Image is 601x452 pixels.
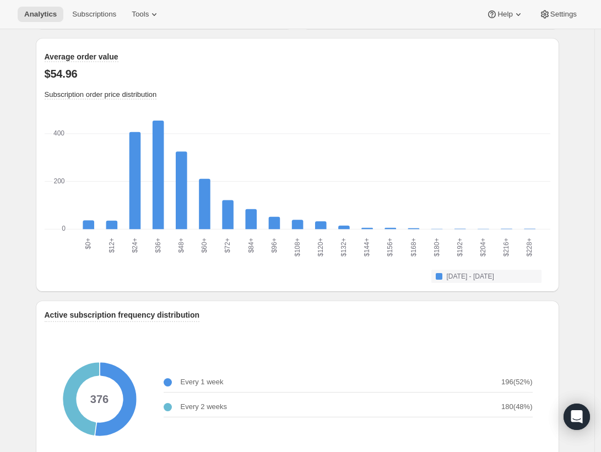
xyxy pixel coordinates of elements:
[123,121,147,230] g: $24+: Sep 01, 2025 - Sep 30, 2025 407
[245,209,257,230] rect: Sep 01, 2025 - Sep 30, 2025-0 84
[263,121,286,230] g: $96+: Sep 01, 2025 - Sep 30, 2025 52
[408,228,419,231] rect: Sep 01, 2025 - Sep 30, 2025-0 4
[100,121,123,230] g: $12+: Sep 01, 2025 - Sep 30, 2025 36
[45,90,157,99] span: Subscription order price distribution
[409,238,417,257] text: $168+
[239,121,262,230] g: $84+: Sep 01, 2025 - Sep 30, 2025 84
[62,225,66,232] text: 0
[222,200,234,230] rect: Sep 01, 2025 - Sep 30, 2025-0 122
[431,270,542,283] button: [DATE] - [DATE]
[432,238,440,257] text: $180+
[147,121,170,230] g: $36+: Sep 01, 2025 - Sep 30, 2025 455
[340,238,348,257] text: $132+
[550,10,577,19] span: Settings
[286,121,309,230] g: $108+: Sep 01, 2025 - Sep 30, 2025 39
[495,121,518,230] g: $216+: Sep 01, 2025 - Sep 30, 2025 2
[497,10,512,19] span: Help
[501,377,532,388] p: 196 ( 52 %)
[181,377,224,388] p: Every 1 week
[454,228,465,230] rect: Sep 01, 2025 - Sep 30, 2025-0 2
[564,404,590,430] div: Open Intercom Messenger
[363,238,371,257] text: $144+
[378,121,402,230] g: $156+: Sep 01, 2025 - Sep 30, 2025 6
[45,67,550,80] p: $54.96
[501,228,512,230] rect: Sep 01, 2025 - Sep 30, 2025-0 2
[448,121,472,230] g: $192+: Sep 01, 2025 - Sep 30, 2025 2
[338,226,350,231] rect: Sep 01, 2025 - Sep 30, 2025-0 15
[518,121,541,230] g: $228+: Sep 01, 2025 - Sep 30, 2025 2
[355,121,378,230] g: $144+: Sep 01, 2025 - Sep 30, 2025 6
[177,238,185,253] text: $48+
[152,121,164,230] rect: Sep 01, 2025 - Sep 30, 2025-0 455
[45,311,200,319] span: Active subscription frequency distribution
[291,220,303,230] rect: Sep 01, 2025 - Sep 30, 2025-0 39
[478,229,489,230] rect: Sep 01, 2025 - Sep 30, 2025-0 1
[125,7,166,22] button: Tools
[533,7,583,22] button: Settings
[480,7,530,22] button: Help
[181,401,228,412] p: Every 2 weeks
[84,238,92,249] text: $0+
[66,7,123,22] button: Subscriptions
[24,10,57,19] span: Analytics
[479,238,487,257] text: $204+
[72,10,116,19] span: Subscriptions
[268,217,280,231] rect: Sep 01, 2025 - Sep 30, 2025-0 52
[293,238,301,257] text: $108+
[53,177,64,185] text: 200
[447,272,494,281] span: [DATE] - [DATE]
[83,220,94,230] rect: Sep 01, 2025 - Sep 30, 2025-0 37
[270,238,278,253] text: $96+
[431,229,442,230] rect: Sep 01, 2025 - Sep 30, 2025-0 1
[77,121,100,230] g: $0+: Sep 01, 2025 - Sep 30, 2025 37
[247,238,255,253] text: $84+
[472,121,495,230] g: $204+: Sep 01, 2025 - Sep 30, 2025 1
[154,238,161,253] text: $36+
[176,151,187,230] rect: Sep 01, 2025 - Sep 30, 2025-0 325
[18,7,63,22] button: Analytics
[45,52,118,61] span: Average order value
[386,238,394,257] text: $156+
[201,238,208,253] text: $60+
[129,132,140,230] rect: Sep 01, 2025 - Sep 30, 2025-0 407
[309,121,332,230] g: $120+: Sep 01, 2025 - Sep 30, 2025 33
[106,221,117,231] rect: Sep 01, 2025 - Sep 30, 2025-0 36
[526,238,533,257] text: $228+
[385,228,396,231] rect: Sep 01, 2025 - Sep 30, 2025-0 6
[425,121,448,230] g: $180+: Sep 01, 2025 - Sep 30, 2025 1
[53,129,64,137] text: 400
[216,121,239,230] g: $72+: Sep 01, 2025 - Sep 30, 2025 122
[501,401,532,412] p: 180 ( 48 %)
[502,238,510,257] text: $216+
[332,121,355,230] g: $132+: Sep 01, 2025 - Sep 30, 2025 15
[199,179,210,230] rect: Sep 01, 2025 - Sep 30, 2025-0 211
[107,238,115,253] text: $12+
[224,238,231,253] text: $72+
[361,228,373,231] rect: Sep 01, 2025 - Sep 30, 2025-0 6
[132,10,149,19] span: Tools
[402,121,425,230] g: $168+: Sep 01, 2025 - Sep 30, 2025 4
[170,121,193,230] g: $48+: Sep 01, 2025 - Sep 30, 2025 325
[193,121,216,230] g: $60+: Sep 01, 2025 - Sep 30, 2025 211
[315,221,326,230] rect: Sep 01, 2025 - Sep 30, 2025-0 33
[317,238,324,257] text: $120+
[456,238,463,257] text: $192+
[524,228,535,230] rect: Sep 01, 2025 - Sep 30, 2025-0 2
[131,238,138,253] text: $24+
